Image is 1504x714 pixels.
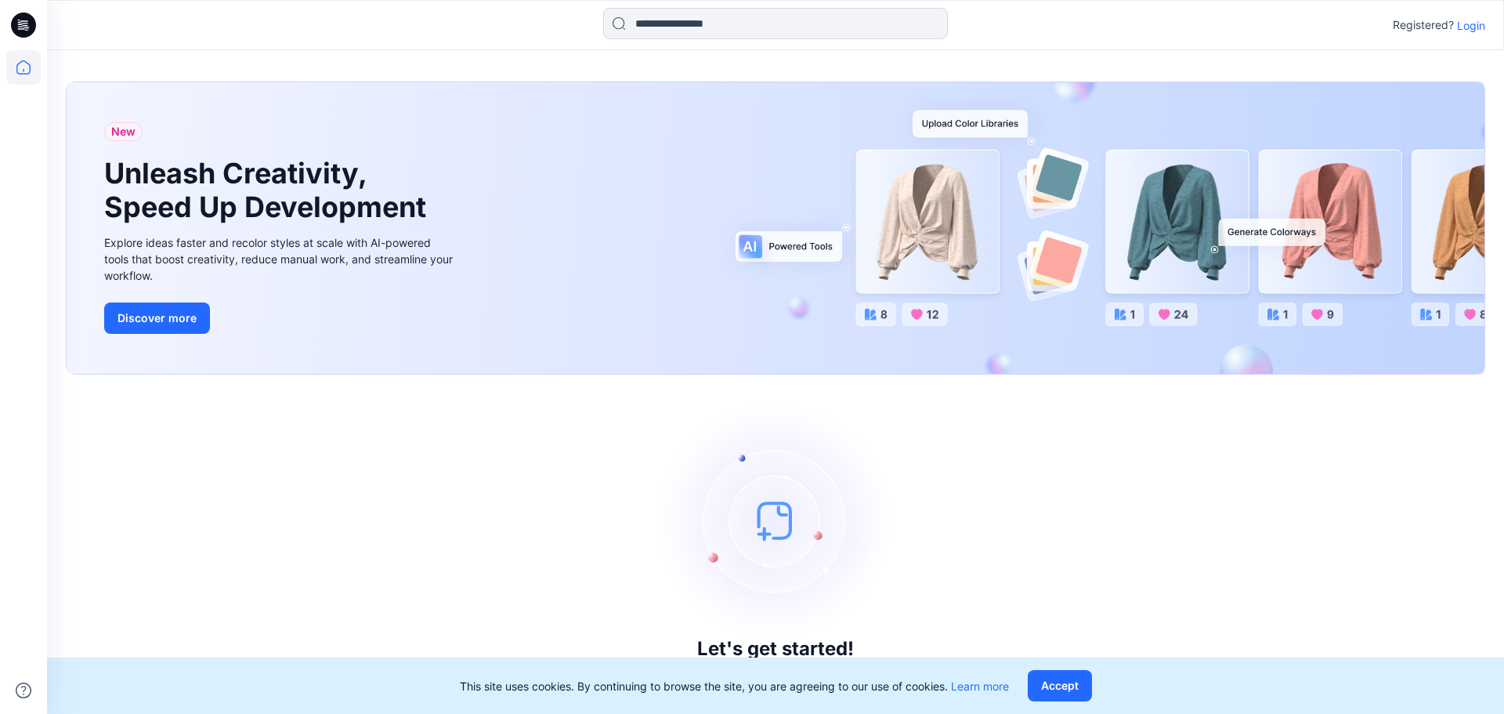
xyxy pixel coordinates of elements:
h1: Unleash Creativity, Speed Up Development [104,157,433,224]
a: Discover more [104,303,457,334]
div: Explore ideas faster and recolor styles at scale with AI-powered tools that boost creativity, red... [104,234,457,284]
p: This site uses cookies. By continuing to browse the site, you are agreeing to our use of cookies. [460,678,1009,694]
h3: Let's get started! [697,638,854,660]
button: Discover more [104,303,210,334]
p: Login [1457,17,1485,34]
p: Registered? [1393,16,1454,34]
span: New [111,122,136,141]
img: empty-state-image.svg [658,403,893,638]
a: Learn more [951,680,1009,693]
button: Accept [1028,670,1092,701]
